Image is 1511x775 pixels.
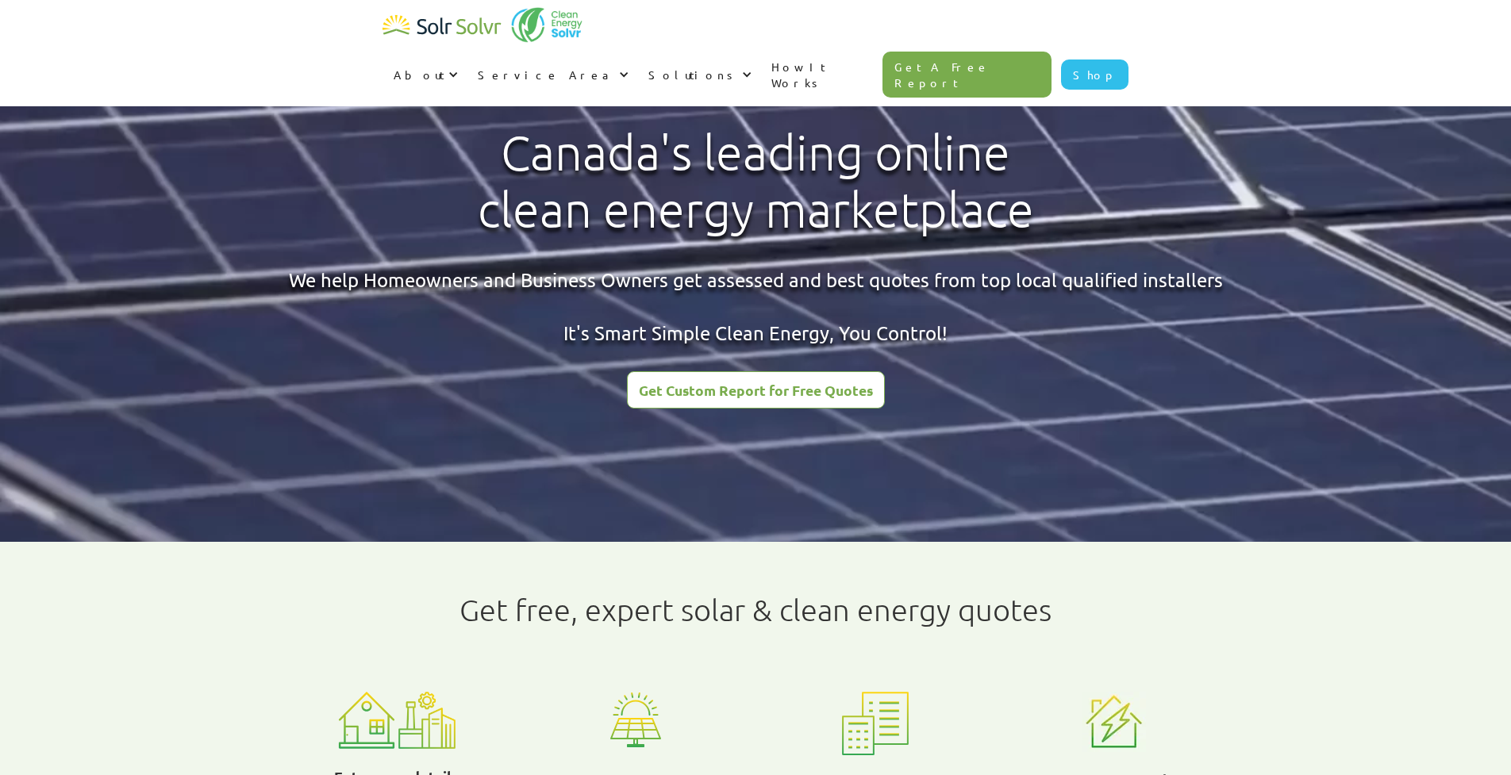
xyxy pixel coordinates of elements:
a: Get Custom Report for Free Quotes [627,371,885,409]
div: Solutions [637,51,760,98]
div: About [394,67,444,82]
div: Service Area [467,51,637,98]
div: Solutions [648,67,738,82]
div: Service Area [478,67,615,82]
a: How It Works [760,43,882,106]
a: Shop [1061,59,1128,90]
div: We help Homeowners and Business Owners get assessed and best quotes from top local qualified inst... [289,267,1223,347]
h1: Canada's leading online clean energy marketplace [464,125,1048,239]
div: About [383,51,467,98]
a: Get A Free Report [882,52,1052,98]
div: Get Custom Report for Free Quotes [639,383,873,397]
h1: Get free, expert solar & clean energy quotes [459,593,1052,627]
